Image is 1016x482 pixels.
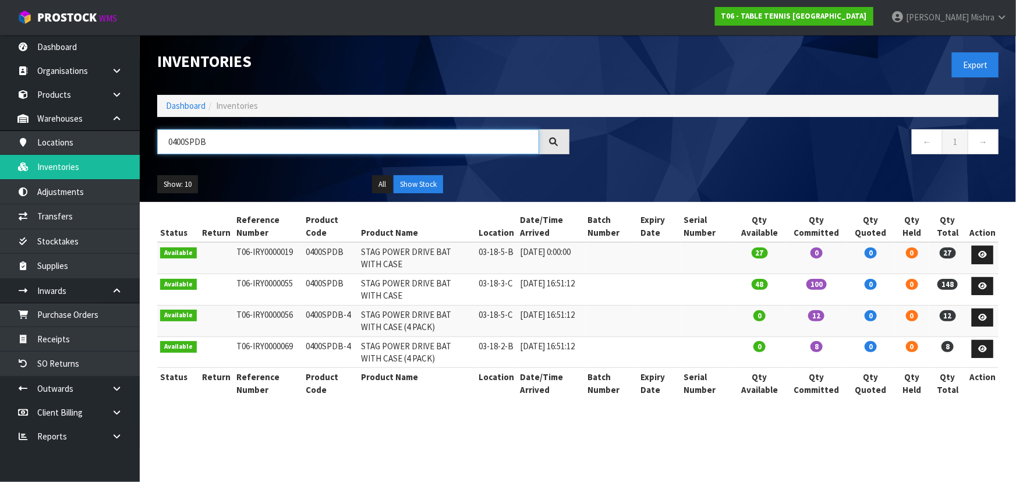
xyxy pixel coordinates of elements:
nav: Page navigation [587,129,999,158]
input: Search inventories [157,129,539,154]
span: 100 [806,279,827,290]
span: 0 [753,341,766,352]
span: 48 [752,279,768,290]
td: 0400SPDB [303,274,358,305]
a: 1 [942,129,968,154]
td: T06-IRY0000019 [234,242,303,274]
span: 12 [808,310,824,321]
th: Qty Quoted [847,368,894,399]
button: Export [952,52,999,77]
th: Reference Number [234,211,303,242]
td: STAG POWER DRIVE BAT WITH CASE [358,274,476,305]
th: Serial Number [681,368,734,399]
th: Qty Held [894,368,929,399]
th: Qty Total [929,211,967,242]
button: Show: 10 [157,175,198,194]
th: Reference Number [234,368,303,399]
td: [DATE] 16:51:12 [517,336,585,368]
th: Product Name [358,368,476,399]
a: T06 - TABLE TENNIS [GEOGRAPHIC_DATA] [715,7,873,26]
a: Dashboard [166,100,206,111]
td: STAG POWER DRIVE BAT WITH CASE (4 PACK) [358,336,476,368]
th: Location [476,368,517,399]
th: Batch Number [585,368,638,399]
td: 0400SPDB-4 [303,336,358,368]
th: Qty Committed [786,368,847,399]
td: [DATE] 0:00:00 [517,242,585,274]
span: 0 [865,341,877,352]
th: Date/Time Arrived [517,368,585,399]
span: 0 [810,247,823,258]
span: 0 [865,279,877,290]
span: 0 [906,279,918,290]
span: 27 [940,247,956,258]
th: Status [157,368,200,399]
th: Qty Held [894,211,929,242]
a: ← [912,129,943,154]
td: 0400SPDB-4 [303,305,358,336]
td: T06-IRY0000056 [234,305,303,336]
th: Expiry Date [638,368,681,399]
td: [DATE] 16:51:12 [517,305,585,336]
th: Date/Time Arrived [517,211,585,242]
th: Batch Number [585,211,638,242]
th: Qty Available [734,368,786,399]
th: Serial Number [681,211,734,242]
td: T06-IRY0000055 [234,274,303,305]
th: Qty Total [929,368,967,399]
span: 148 [937,279,958,290]
th: Qty Committed [786,211,847,242]
th: Action [967,368,999,399]
span: 0 [865,247,877,258]
th: Status [157,211,200,242]
th: Action [967,211,999,242]
span: ProStock [37,10,97,25]
span: Mishra [971,12,994,23]
th: Expiry Date [638,211,681,242]
button: All [372,175,392,194]
span: 12 [940,310,956,321]
span: 0 [906,341,918,352]
span: 0 [906,247,918,258]
span: 8 [810,341,823,352]
td: [DATE] 16:51:12 [517,274,585,305]
strong: T06 - TABLE TENNIS [GEOGRAPHIC_DATA] [721,11,867,21]
span: 0 [906,310,918,321]
td: STAG POWER DRIVE BAT WITH CASE (4 PACK) [358,305,476,336]
span: Available [160,310,197,321]
span: Available [160,279,197,290]
span: 27 [752,247,768,258]
td: 0400SPDB [303,242,358,274]
td: 03-18-3-C [476,274,517,305]
th: Product Code [303,368,358,399]
h1: Inventories [157,52,569,70]
span: Available [160,341,197,353]
th: Qty Quoted [847,211,894,242]
span: [PERSON_NAME] [906,12,969,23]
a: → [968,129,999,154]
th: Return [200,211,234,242]
span: Available [160,247,197,259]
th: Return [200,368,234,399]
small: WMS [99,13,117,24]
span: 0 [753,310,766,321]
span: 8 [941,341,954,352]
span: Inventories [216,100,258,111]
td: STAG POWER DRIVE BAT WITH CASE [358,242,476,274]
img: cube-alt.png [17,10,32,24]
td: 03-18-2-B [476,336,517,368]
th: Qty Available [734,211,786,242]
td: 03-18-5-C [476,305,517,336]
th: Product Code [303,211,358,242]
th: Product Name [358,211,476,242]
td: T06-IRY0000069 [234,336,303,368]
th: Location [476,211,517,242]
button: Show Stock [394,175,443,194]
td: 03-18-5-B [476,242,517,274]
span: 0 [865,310,877,321]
